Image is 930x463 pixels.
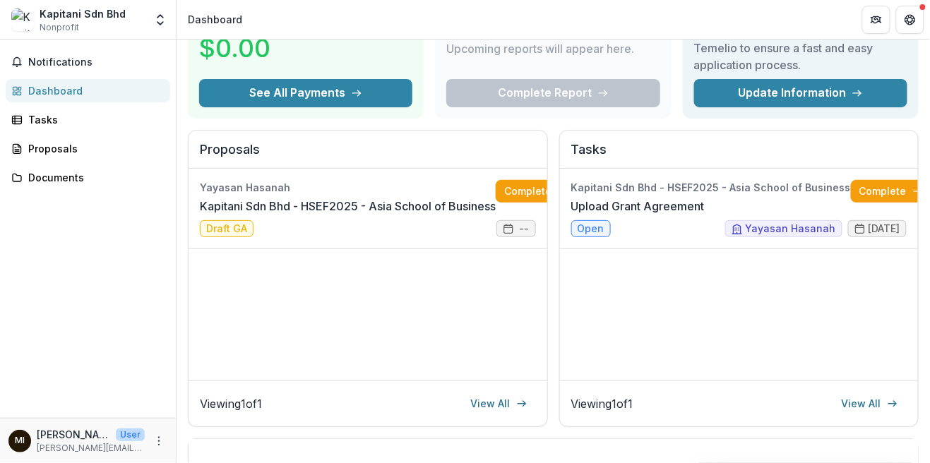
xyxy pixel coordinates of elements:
[571,142,907,169] h2: Tasks
[28,83,159,98] div: Dashboard
[6,166,170,189] a: Documents
[15,436,25,445] div: Muhammad Iskandar
[28,112,159,127] div: Tasks
[446,40,634,57] p: Upcoming reports will appear here.
[37,427,110,442] p: [PERSON_NAME]
[40,6,126,21] div: Kapitani Sdn Bhd
[6,79,170,102] a: Dashboard
[188,12,242,27] div: Dashboard
[40,21,79,34] span: Nonprofit
[28,141,159,156] div: Proposals
[116,428,145,441] p: User
[463,392,536,415] a: View All
[200,198,496,215] a: Kapitani Sdn Bhd - HSEF2025 - Asia School of Business
[199,29,305,67] h3: $0.00
[150,433,167,450] button: More
[200,395,262,412] p: Viewing 1 of 1
[37,442,145,455] p: [PERSON_NAME][EMAIL_ADDRESS][DOMAIN_NAME]
[571,395,633,412] p: Viewing 1 of 1
[833,392,907,415] a: View All
[496,180,577,203] a: Complete
[182,9,248,30] nav: breadcrumb
[11,8,34,31] img: Kapitani Sdn Bhd
[571,198,705,215] a: Upload Grant Agreement
[199,79,412,107] button: See All Payments
[200,142,536,169] h2: Proposals
[150,6,170,34] button: Open entity switcher
[6,51,170,73] button: Notifications
[28,56,165,68] span: Notifications
[6,137,170,160] a: Proposals
[6,108,170,131] a: Tasks
[694,79,907,107] a: Update Information
[694,23,907,73] h3: Keep your information up-to-date on Temelio to ensure a fast and easy application process.
[862,6,890,34] button: Partners
[28,170,159,185] div: Documents
[896,6,924,34] button: Get Help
